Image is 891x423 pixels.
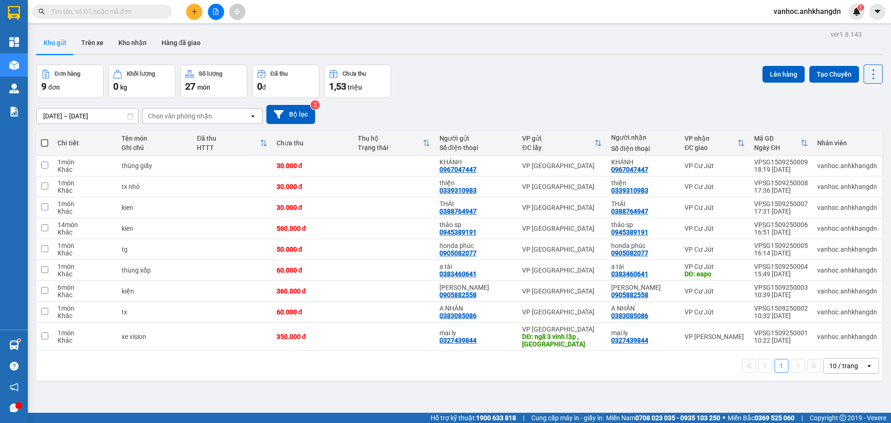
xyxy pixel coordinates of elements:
div: xe vision [122,333,187,340]
div: 10 / trang [829,361,858,371]
button: Đã thu0đ [252,65,319,98]
div: tx [122,308,187,316]
div: VPSG1509250001 [754,329,808,337]
div: vanhoc.anhkhangdn [817,246,877,253]
div: 1 món [58,242,112,249]
div: 0327439844 [439,337,477,344]
div: DĐ: eapo [684,270,745,278]
div: 30.000 đ [277,162,349,169]
img: icon-new-feature [852,7,861,16]
span: aim [234,8,240,15]
div: VP [GEOGRAPHIC_DATA] [522,225,601,232]
div: Chi tiết [58,139,112,147]
div: VP [GEOGRAPHIC_DATA] [522,162,601,169]
div: 16:14 [DATE] [754,249,808,257]
div: Khác [58,270,112,278]
div: VP Cư Jút [684,263,745,270]
button: Trên xe [74,32,111,54]
div: 6 món [58,284,112,291]
span: kg [120,84,127,91]
div: VP [PERSON_NAME] [684,333,745,340]
div: thảo sp [439,221,513,228]
div: thiện [439,179,513,187]
button: Hàng đã giao [154,32,208,54]
div: VP [GEOGRAPHIC_DATA] [522,267,601,274]
div: 1 món [58,179,112,187]
div: vanhoc.anhkhangdn [817,183,877,190]
div: Khác [58,291,112,299]
img: solution-icon [9,107,19,117]
button: Kho nhận [111,32,154,54]
div: VP [GEOGRAPHIC_DATA] [522,308,601,316]
div: 18:19 [DATE] [754,166,808,173]
div: VP [GEOGRAPHIC_DATA] [522,325,601,333]
div: VP Cư Jút [684,204,745,211]
div: Khối lượng [127,71,155,77]
div: 0339310983 [611,187,648,194]
div: VP [GEOGRAPHIC_DATA] [522,204,601,211]
span: vanhoc.anhkhangdn [766,6,848,17]
img: warehouse-icon [9,60,19,70]
div: thùng xốp [122,267,187,274]
div: KHÁNH [611,158,675,166]
div: kien [122,204,187,211]
th: Toggle SortBy [749,131,813,156]
div: mai ly [439,329,513,337]
strong: 0708 023 035 - 0935 103 250 [635,414,720,422]
svg: open [865,362,873,370]
button: Lên hàng [762,66,805,83]
img: warehouse-icon [9,84,19,93]
div: kiện [122,287,187,295]
div: Chọn văn phòng nhận [148,111,212,121]
button: Khối lượng0kg [108,65,175,98]
div: 50.000 đ [277,246,349,253]
div: 0388764947 [439,208,477,215]
div: Người gửi [439,135,513,142]
sup: 1 [18,339,20,342]
div: Mã GD [754,135,801,142]
div: Chưa thu [342,71,366,77]
div: 0905082077 [611,249,648,257]
span: 1,53 [329,81,346,92]
div: 60.000 đ [277,267,349,274]
div: thiện [611,179,675,187]
span: 27 [185,81,195,92]
div: 1 món [58,305,112,312]
div: 560.000 đ [277,225,349,232]
div: ver 1.8.143 [831,29,862,39]
div: Khác [58,228,112,236]
span: file-add [213,8,219,15]
div: 0383460641 [439,270,477,278]
span: | [801,413,803,423]
div: 10:32 [DATE] [754,312,808,319]
input: Tìm tên, số ĐT hoặc mã đơn [51,7,161,17]
th: Toggle SortBy [192,131,271,156]
div: ĐC lấy [522,144,594,151]
span: 1 [859,4,862,11]
div: vanhoc.anhkhangdn [817,267,877,274]
div: VPSG1509250007 [754,200,808,208]
div: Ngày ĐH [754,144,801,151]
div: vanhoc.anhkhangdn [817,333,877,340]
div: VP nhận [684,135,737,142]
div: thảo sp [611,221,675,228]
div: 14 món [58,221,112,228]
strong: 1900 633 818 [476,414,516,422]
div: NHẬT CƯỜNG [611,284,675,291]
img: warehouse-icon [9,340,19,350]
div: VPSG1509250005 [754,242,808,249]
div: vanhoc.anhkhangdn [817,287,877,295]
span: question-circle [10,362,19,371]
span: đ [262,84,266,91]
div: VPSG1509250003 [754,284,808,291]
span: notification [10,383,19,391]
div: Khác [58,337,112,344]
div: 350.000 đ [277,333,349,340]
div: VPSG1509250006 [754,221,808,228]
div: ĐC giao [684,144,737,151]
div: Khác [58,166,112,173]
span: | [523,413,524,423]
div: Trạng thái [358,144,423,151]
div: VP Cư Jút [684,162,745,169]
div: A NHÂN [439,305,513,312]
